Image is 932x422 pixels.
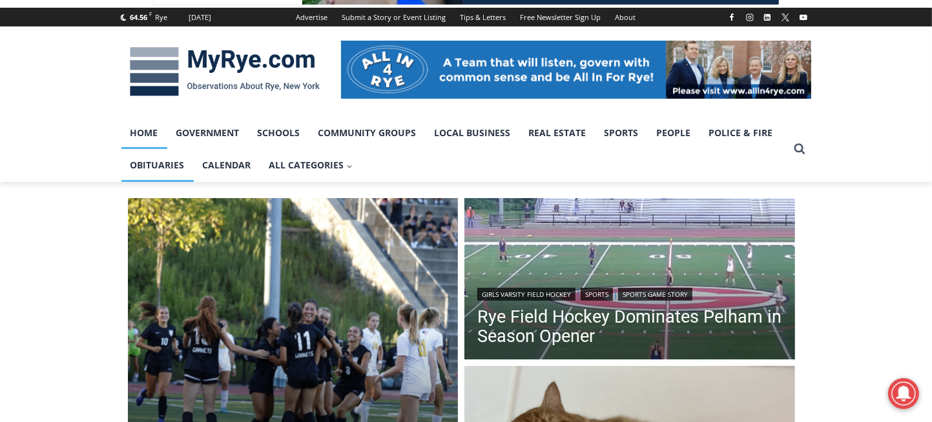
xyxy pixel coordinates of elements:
a: Sports Game Story [618,288,692,301]
a: Sports [581,288,613,301]
a: People [648,117,700,149]
div: Rye [156,12,168,23]
span: Open Tues. - Sun. [PHONE_NUMBER] [4,133,127,182]
a: Linkedin [760,10,775,25]
a: Real Estate [520,117,595,149]
a: Local Business [426,117,520,149]
div: "clearly one of the favorites in the [GEOGRAPHIC_DATA] neighborhood" [133,81,190,154]
a: Submit a Story or Event Listing [335,8,453,26]
a: Community Groups [309,117,426,149]
a: Government [167,117,249,149]
button: Child menu of All Categories [260,149,362,181]
a: Read More Rye Field Hockey Dominates Pelham in Season Opener [464,198,795,363]
a: X [778,10,793,25]
a: Schools [249,117,309,149]
a: Advertise [289,8,335,26]
div: | | [477,285,782,301]
span: 64.56 [130,12,147,22]
img: MyRye.com [121,38,328,105]
div: [DATE] [189,12,212,23]
a: Tips & Letters [453,8,513,26]
a: Open Tues. - Sun. [PHONE_NUMBER] [1,130,130,161]
a: Instagram [742,10,758,25]
nav: Secondary Navigation [289,8,643,26]
span: Intern @ [DOMAIN_NAME] [338,128,599,157]
a: Sports [595,117,648,149]
a: Free Newsletter Sign Up [513,8,608,26]
div: "[PERSON_NAME] and I covered the [DATE] Parade, which was a really eye opening experience as I ha... [326,1,610,125]
a: YouTube [796,10,811,25]
a: Girls Varsity Field Hockey [477,288,575,301]
span: F [149,10,152,17]
a: Home [121,117,167,149]
a: Police & Fire [700,117,782,149]
a: Facebook [724,10,740,25]
a: About [608,8,643,26]
img: All in for Rye [341,41,811,99]
a: Obituaries [121,149,194,181]
nav: Primary Navigation [121,117,788,182]
a: Calendar [194,149,260,181]
img: (PHOTO: The Rye Girls Field Hockey Team defeated Pelham 3-0 on Tuesday to move to 3-0 in 2024.) [464,198,795,363]
button: View Search Form [788,137,811,161]
a: Rye Field Hockey Dominates Pelham in Season Opener [477,307,782,346]
a: Intern @ [DOMAIN_NAME] [311,125,626,161]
